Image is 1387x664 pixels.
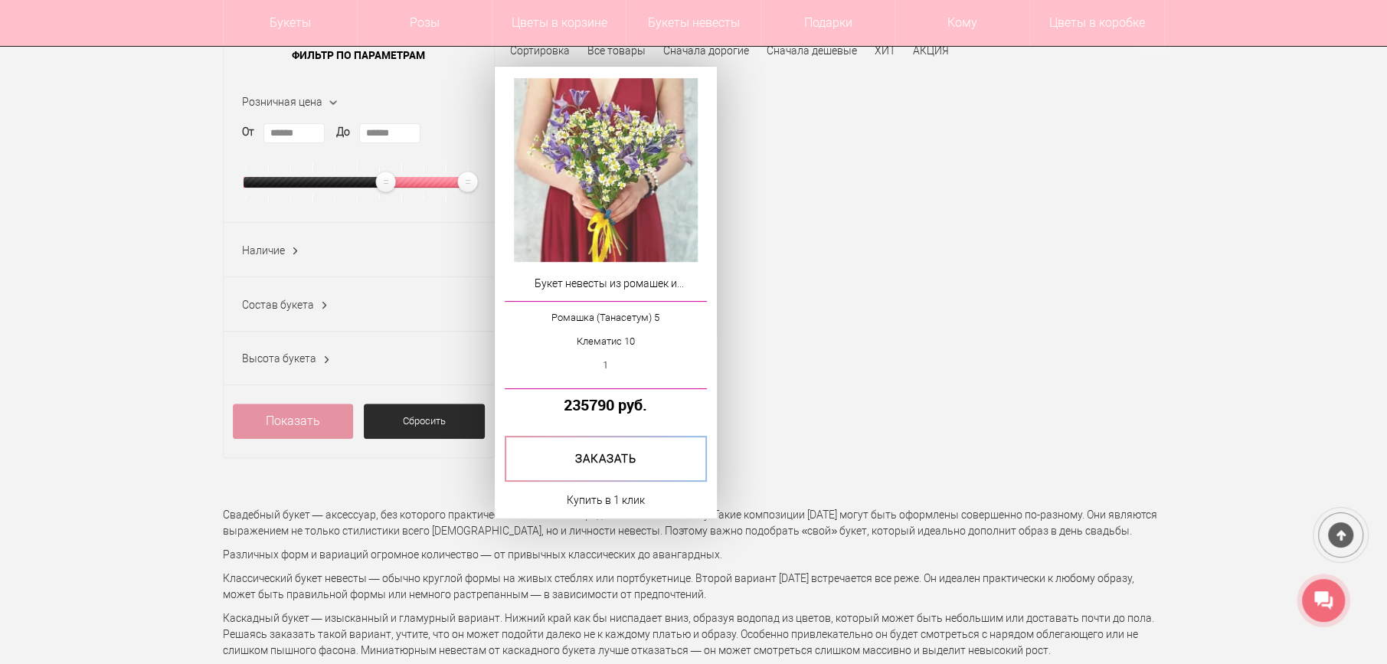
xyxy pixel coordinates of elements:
a: АКЦИЯ [913,44,949,57]
p: Различных форм и вариаций огромное количество — от привычных классических до авангардных. [223,547,1165,563]
p: Свадебный букет — аксессуар, без которого практически невозможно представить себе невесту. Такие ... [223,507,1165,539]
a: Сначала дорогие [663,44,749,57]
a: Ромашка (Танасетум) 5 Клематис 10 1 [505,301,708,389]
img: Букет невесты из ромашек и клематисов [514,78,698,262]
label: До [336,124,350,140]
p: Клематис 10 [505,333,708,349]
p: Классический букет невесты — обычно круглой формы на живых стеблях или портбукетнице. Второй вари... [223,571,1165,603]
span: Сортировка [510,44,570,57]
p: Каскадный букет — изысканный и гламурный вариант. Нижний край как бы ниспадает вниз, образуя водо... [223,610,1165,659]
a: Сначала дешевые [767,44,857,57]
a: Букет невесты из ромашек и клематисов [505,276,708,292]
p: Ромашка (Танасетум) 5 [505,309,708,325]
a: 235790 руб. [505,397,708,413]
a: Сбросить [364,404,485,439]
p: 1 [505,357,708,373]
label: От [242,124,254,140]
span: Фильтр по параметрам [224,36,494,74]
span: Высота букета [242,352,316,365]
span: Розничная цена [242,96,322,108]
a: ХИТ [875,44,895,57]
a: Все товары [587,44,646,57]
a: Купить в 1 клик [567,491,645,509]
a: Показать [233,404,354,439]
span: Наличие [242,244,285,257]
span: Состав букета [242,299,314,311]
